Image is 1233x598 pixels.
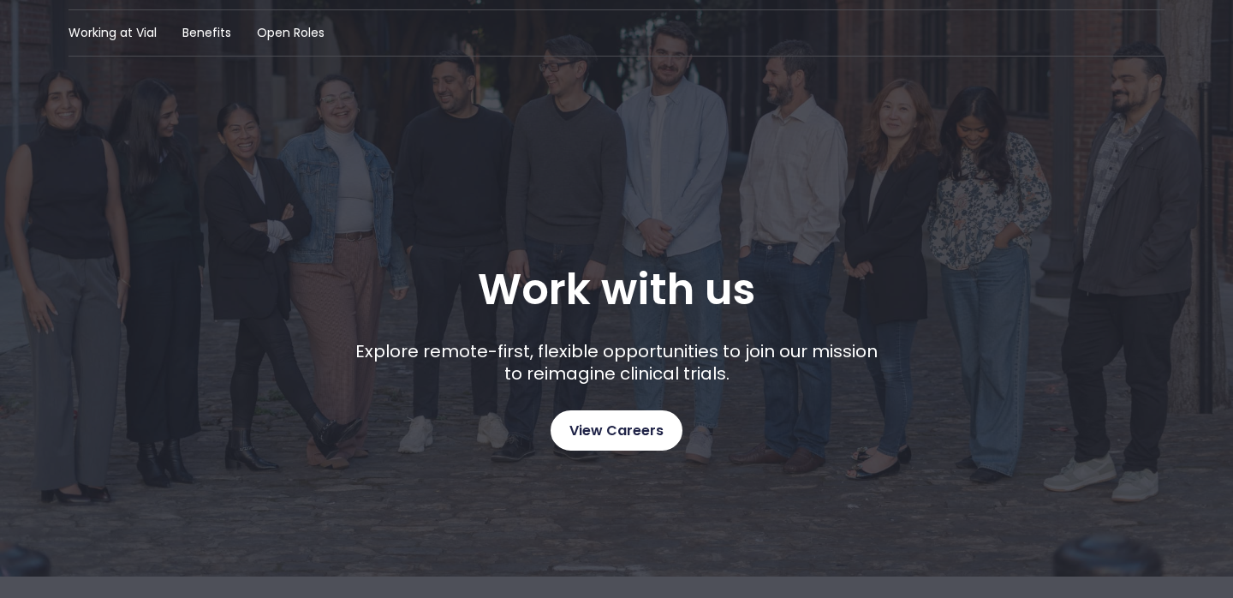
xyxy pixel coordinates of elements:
[349,340,885,385] p: Explore remote-first, flexible opportunities to join our mission to reimagine clinical trials.
[68,24,157,42] a: Working at Vial
[569,420,664,442] span: View Careers
[478,265,755,314] h1: Work with us
[551,410,682,451] a: View Careers
[182,24,231,42] a: Benefits
[257,24,325,42] a: Open Roles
